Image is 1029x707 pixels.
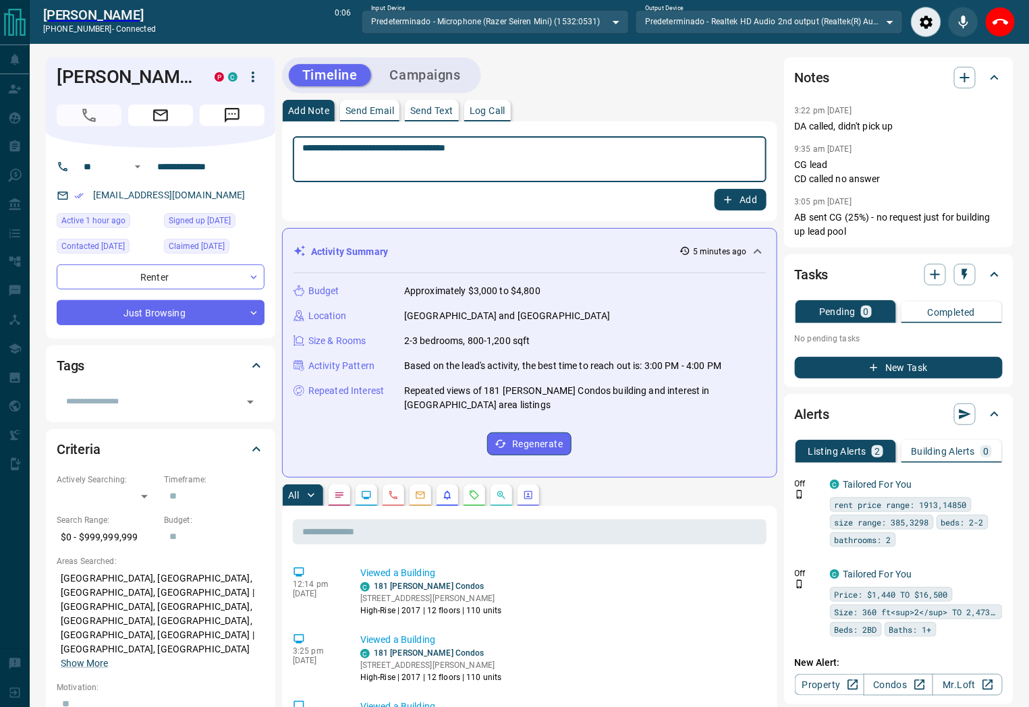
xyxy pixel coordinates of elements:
span: Baths: 1+ [889,623,932,636]
p: Viewed a Building [360,566,761,580]
span: beds: 2-2 [941,515,984,529]
p: Motivation: [57,681,265,694]
div: Wed Jul 22 2020 [164,213,265,232]
div: property.ca [215,72,224,82]
a: Tailored For You [843,569,912,579]
div: Audio Settings [911,7,941,37]
a: 181 [PERSON_NAME] Condos [374,582,484,591]
p: 3:25 pm [293,646,340,656]
p: Pending [819,307,856,316]
span: Beds: 2BD [835,623,877,636]
a: [PERSON_NAME] [43,7,156,23]
svg: Listing Alerts [442,490,453,501]
p: [DATE] [293,589,340,598]
svg: Calls [388,490,399,501]
p: [STREET_ADDRESS][PERSON_NAME] [360,659,502,671]
div: Tags [57,349,265,382]
p: Timeframe: [164,474,265,486]
div: condos.ca [830,480,839,489]
p: Building Alerts [911,447,975,456]
p: Completed [928,308,976,317]
h1: [PERSON_NAME] [57,66,194,88]
p: [DATE] [293,656,340,665]
div: Predeterminado - Realtek HD Audio 2nd output (Realtek(R) Audio) [636,10,903,33]
p: Log Call [470,106,505,115]
p: 2-3 bedrooms, 800-1,200 sqft [404,334,530,348]
a: Tailored For You [843,479,912,490]
div: Tasks [795,258,1003,291]
a: Mr.Loft [933,674,1002,696]
p: New Alert: [795,656,1003,670]
p: $0 - $999,999,999 [57,526,157,548]
p: [PHONE_NUMBER] - [43,23,156,35]
p: 3:05 pm [DATE] [795,197,852,206]
p: [STREET_ADDRESS][PERSON_NAME] [360,592,502,604]
svg: Emails [415,490,426,501]
p: Viewed a Building [360,633,761,647]
p: DA called, didn't pick up [795,119,1003,134]
div: Activity Summary5 minutes ago [294,239,766,264]
p: CG lead CD called no answer [795,158,1003,186]
p: AB sent CG (25%) - no request just for building up lead pool [795,210,1003,239]
p: All [288,490,299,500]
span: Signed up [DATE] [169,214,231,227]
div: Predeterminado - Microphone (Razer Seiren Mini) (1532:0531) [362,10,629,33]
span: Size: 360 ft<sup>2</sup> TO 2,473 ft<sup>2</sup> [835,605,998,619]
span: rent price range: 1913,14850 [835,498,967,511]
p: Repeated views of 181 [PERSON_NAME] Condos building and interest in [GEOGRAPHIC_DATA] area listings [404,384,766,412]
p: Areas Searched: [57,555,265,567]
p: Add Note [288,106,329,115]
a: [EMAIL_ADDRESS][DOMAIN_NAME] [93,190,246,200]
div: condos.ca [228,72,238,82]
p: Repeated Interest [308,384,384,398]
p: Size & Rooms [308,334,366,348]
p: Approximately $3,000 to $4,800 [404,284,540,298]
svg: Opportunities [496,490,507,501]
span: Active 1 hour ago [61,214,126,227]
h2: Notes [795,67,830,88]
div: condos.ca [830,569,839,579]
p: 0:06 [335,7,351,37]
label: Input Device [371,4,406,13]
div: condos.ca [360,649,370,658]
p: High-Rise | 2017 | 12 floors | 110 units [360,671,502,683]
p: [GEOGRAPHIC_DATA], [GEOGRAPHIC_DATA], [GEOGRAPHIC_DATA], [GEOGRAPHIC_DATA] | [GEOGRAPHIC_DATA], [... [57,567,265,675]
svg: Push Notification Only [795,490,804,499]
p: Off [795,478,822,490]
p: [GEOGRAPHIC_DATA] and [GEOGRAPHIC_DATA] [404,309,610,323]
button: Regenerate [487,432,572,455]
button: Timeline [289,64,371,86]
a: 181 [PERSON_NAME] Condos [374,648,484,658]
p: 5 minutes ago [693,246,746,258]
p: 3:22 pm [DATE] [795,106,852,115]
div: Criteria [57,433,265,465]
h2: Alerts [795,403,830,425]
p: Off [795,567,822,579]
p: Activity Pattern [308,359,374,373]
div: Renter [57,264,265,289]
p: 0 [983,447,989,456]
p: Actively Searching: [57,474,157,486]
p: Based on the lead's activity, the best time to reach out is: 3:00 PM - 4:00 PM [404,359,721,373]
p: Send Email [345,106,394,115]
svg: Agent Actions [523,490,534,501]
h2: Criteria [57,439,101,460]
div: Notes [795,61,1003,94]
svg: Requests [469,490,480,501]
h2: Tags [57,355,84,376]
span: Contacted [DATE] [61,239,125,253]
button: Open [130,159,146,175]
p: 0 [864,307,869,316]
svg: Push Notification Only [795,579,804,589]
span: Message [200,105,265,126]
div: Mon Sep 15 2025 [57,213,157,232]
p: Send Text [410,106,453,115]
button: New Task [795,357,1003,378]
p: Budget: [164,514,265,526]
svg: Notes [334,490,345,501]
p: Search Range: [57,514,157,526]
a: Condos [864,674,933,696]
p: 9:35 am [DATE] [795,144,852,154]
div: End Call [985,7,1016,37]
